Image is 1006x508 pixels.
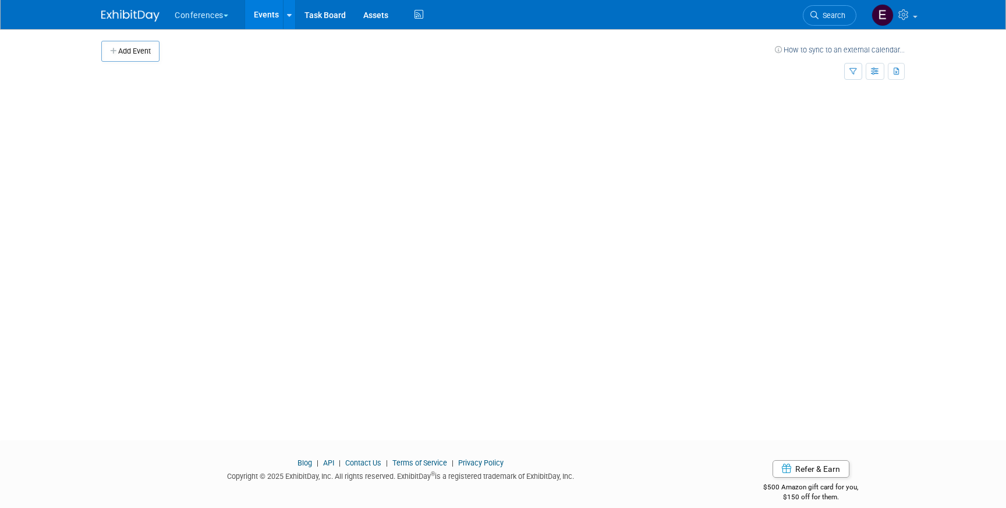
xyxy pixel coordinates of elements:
a: Privacy Policy [458,458,504,467]
span: Search [819,11,845,20]
span: | [314,458,321,467]
a: Search [803,5,856,26]
a: Contact Us [345,458,381,467]
a: Terms of Service [392,458,447,467]
div: $500 Amazon gift card for you, [717,475,905,502]
a: API [323,458,334,467]
a: How to sync to an external calendar... [775,45,905,54]
sup: ® [431,471,435,477]
a: Blog [297,458,312,467]
a: Refer & Earn [773,460,849,478]
div: $150 off for them. [717,492,905,502]
div: Copyright © 2025 ExhibitDay, Inc. All rights reserved. ExhibitDay is a registered trademark of Ex... [101,468,700,482]
button: Add Event [101,41,160,62]
span: | [336,458,343,467]
span: | [449,458,456,467]
img: ExhibitDay [101,10,160,22]
span: | [383,458,391,467]
img: Erin Anderson [872,4,894,26]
